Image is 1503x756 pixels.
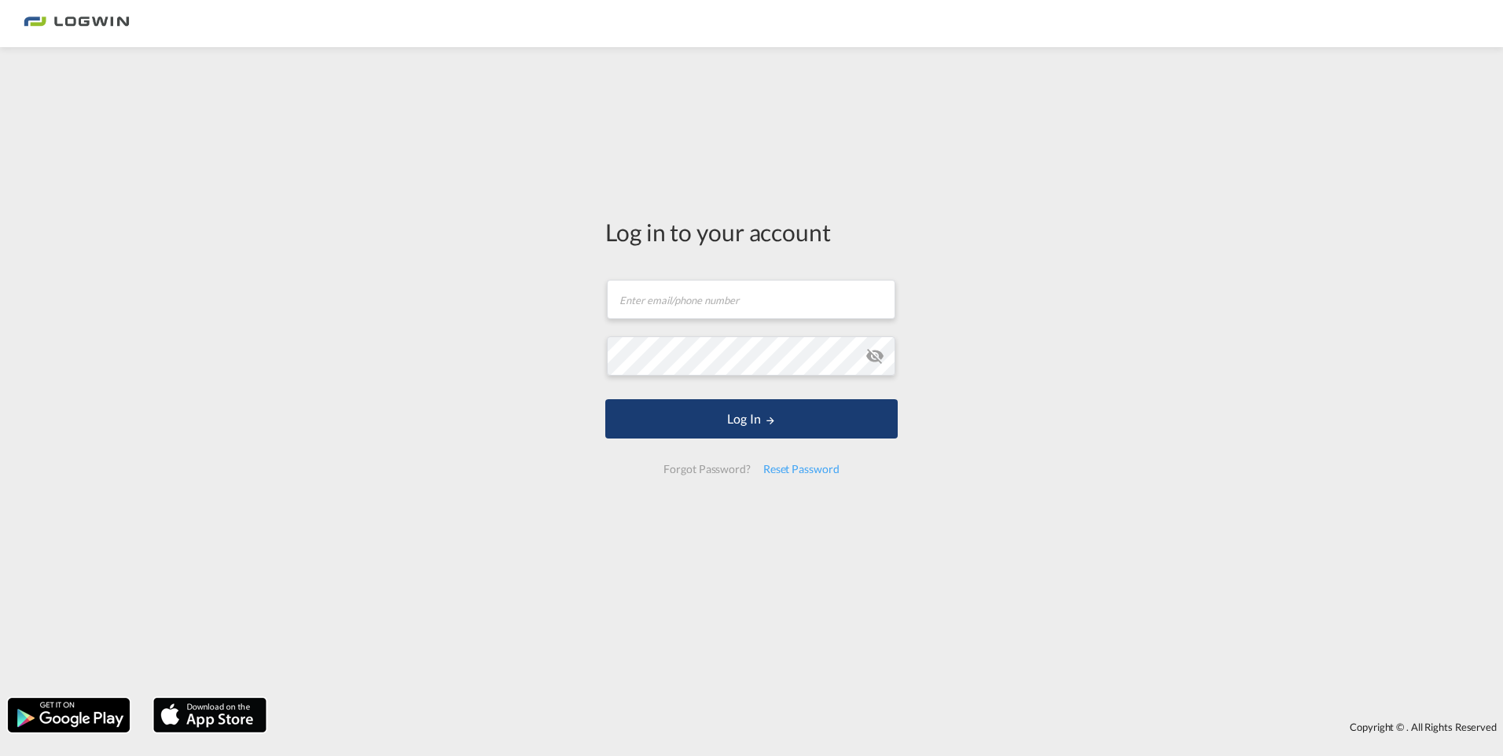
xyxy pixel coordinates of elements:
div: Forgot Password? [657,455,756,483]
div: Log in to your account [605,215,898,248]
img: apple.png [152,696,268,734]
button: LOGIN [605,399,898,439]
div: Copyright © . All Rights Reserved [274,714,1503,740]
img: google.png [6,696,131,734]
input: Enter email/phone number [607,280,895,319]
div: Reset Password [757,455,846,483]
md-icon: icon-eye-off [865,347,884,365]
img: bc73a0e0d8c111efacd525e4c8ad7d32.png [24,6,130,42]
